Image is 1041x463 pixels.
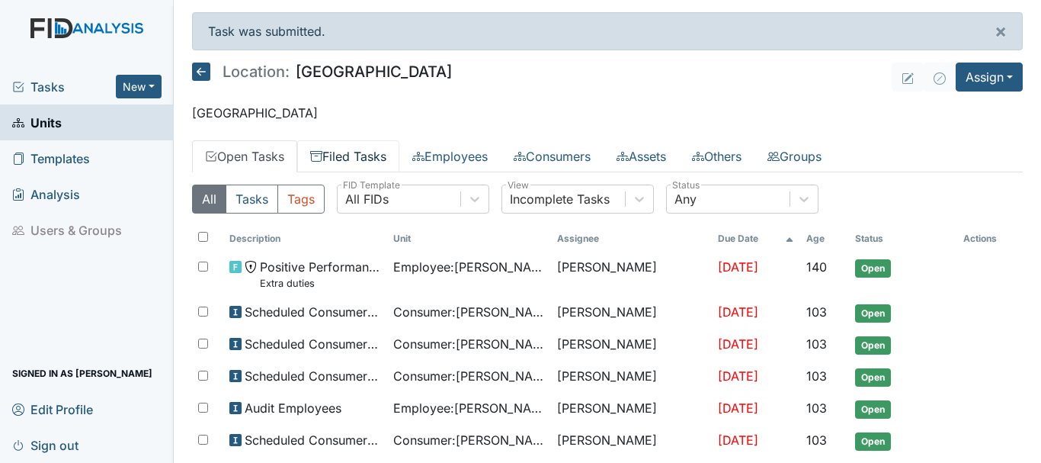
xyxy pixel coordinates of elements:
span: Scheduled Consumer Chart Review [245,431,381,449]
th: Toggle SortBy [387,226,551,252]
span: Consumer : [PERSON_NAME] [393,367,545,385]
th: Toggle SortBy [712,226,800,252]
th: Assignee [551,226,712,252]
span: Templates [12,146,90,170]
span: Open [855,368,891,387]
a: Employees [399,140,501,172]
a: Groups [754,140,834,172]
a: Others [679,140,754,172]
div: Type filter [192,185,325,214]
span: [DATE] [718,368,758,384]
span: Positive Performance Review Extra duties [260,258,381,291]
button: All [192,185,226,214]
span: Analysis [12,182,80,206]
span: [DATE] [718,304,758,320]
span: Consumer : [PERSON_NAME] [393,335,545,353]
span: Open [855,400,891,419]
span: [DATE] [718,400,758,416]
button: Tags [277,185,325,214]
span: Consumer : [PERSON_NAME][GEOGRAPHIC_DATA] [393,303,545,321]
a: Open Tasks [192,140,297,172]
th: Actions [957,226,1023,252]
span: Open [855,432,891,451]
span: 103 [806,432,827,448]
td: [PERSON_NAME] [551,297,712,329]
p: [GEOGRAPHIC_DATA] [192,104,1023,122]
span: 140 [806,259,827,275]
span: Sign out [12,433,78,457]
span: 103 [806,400,827,416]
span: Open [855,336,891,355]
button: Tasks [226,185,278,214]
button: × [979,13,1022,50]
span: Open [855,304,891,323]
span: Units [12,111,62,134]
span: Employee : [PERSON_NAME] [393,399,545,417]
span: Employee : [PERSON_NAME] [393,258,545,276]
td: [PERSON_NAME] [551,425,712,457]
a: Tasks [12,78,116,96]
span: [DATE] [718,336,758,352]
span: Location: [223,64,290,79]
button: Assign [956,63,1023,92]
div: Incomplete Tasks [510,190,610,208]
span: 103 [806,304,827,320]
td: [PERSON_NAME] [551,329,712,361]
th: Toggle SortBy [223,226,387,252]
a: Filed Tasks [297,140,399,172]
span: × [995,20,1007,42]
span: 103 [806,368,827,384]
td: [PERSON_NAME] [551,252,712,297]
span: Edit Profile [12,397,93,421]
button: New [116,75,162,98]
span: [DATE] [718,432,758,448]
input: Toggle All Rows Selected [198,232,208,242]
span: Consumer : [PERSON_NAME] [393,431,545,449]
div: Any [674,190,697,208]
small: Extra duties [260,276,381,291]
div: All FIDs [345,190,389,208]
td: [PERSON_NAME] [551,393,712,425]
div: Task was submitted. [192,12,1023,50]
span: Audit Employees [245,399,341,417]
span: Scheduled Consumer Chart Review [245,367,381,385]
th: Toggle SortBy [800,226,849,252]
h5: [GEOGRAPHIC_DATA] [192,63,452,81]
span: Signed in as [PERSON_NAME] [12,362,152,385]
a: Assets [604,140,679,172]
span: 103 [806,336,827,352]
a: Consumers [501,140,604,172]
span: Scheduled Consumer Chart Review [245,335,381,353]
span: Scheduled Consumer Chart Review [245,303,381,321]
span: Open [855,259,891,278]
td: [PERSON_NAME] [551,361,712,393]
span: [DATE] [718,259,758,275]
th: Toggle SortBy [849,226,957,252]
